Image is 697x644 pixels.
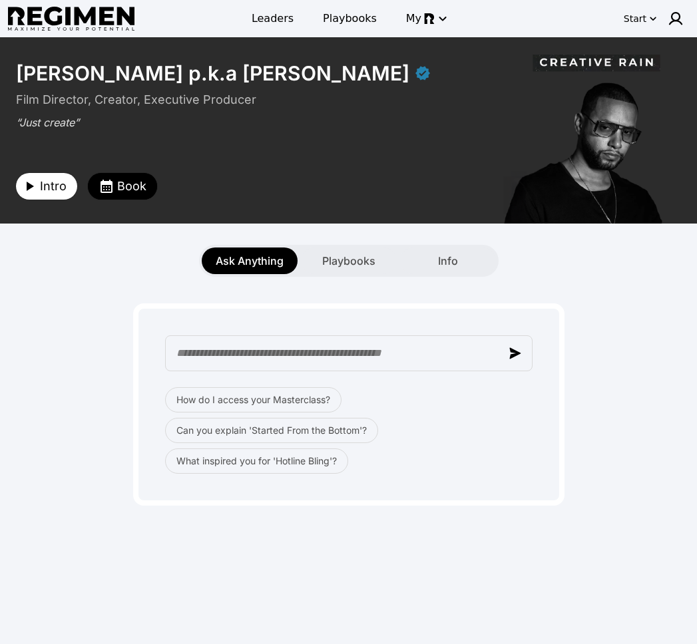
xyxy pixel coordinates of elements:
[668,11,684,27] img: user icon
[216,253,284,269] span: Ask Anything
[244,7,302,31] a: Leaders
[406,11,421,27] span: My
[415,65,431,81] div: Verified partner - Julien Christian Lutz p.k.a Director X
[621,8,660,29] button: Start
[323,11,377,27] span: Playbooks
[16,173,77,200] button: Intro
[16,114,489,130] div: “Just create”
[88,173,157,200] button: Book
[117,177,146,196] span: Book
[301,247,397,274] button: Playbooks
[16,61,409,85] div: [PERSON_NAME] p.k.a [PERSON_NAME]
[400,247,496,274] button: Info
[202,247,298,274] button: Ask Anything
[315,7,385,31] a: Playbooks
[398,7,453,31] button: My
[509,347,521,359] img: send message
[165,448,348,474] button: What inspired you for 'Hotline Bling'?
[165,418,378,443] button: Can you explain 'Started From the Bottom'?
[438,253,458,269] span: Info
[252,11,294,27] span: Leaders
[624,12,646,25] div: Start
[40,177,67,196] span: Intro
[8,7,134,31] img: Regimen logo
[322,253,375,269] span: Playbooks
[16,90,489,109] div: Film Director, Creator, Executive Producer
[165,387,342,412] button: How do I access your Masterclass?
